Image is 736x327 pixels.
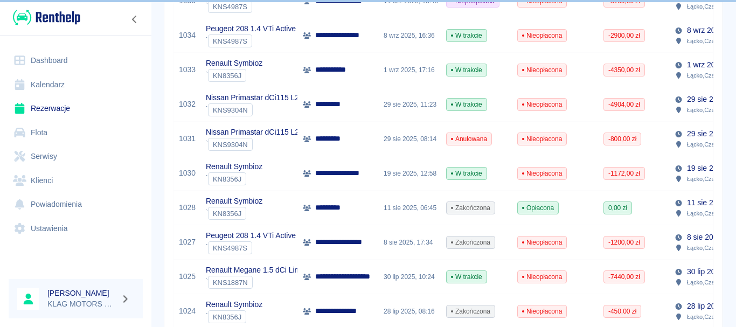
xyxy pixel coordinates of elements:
span: -4350,00 zł [604,65,644,75]
span: KN8356J [209,313,246,321]
span: -2900,00 zł [604,31,644,40]
span: KNS9304N [209,106,252,114]
span: -7440,00 zł [604,272,644,282]
p: Łącko , Czerniec 10 [687,140,735,149]
span: W trakcie [447,100,487,109]
p: Renault Megane 1.5 dCi Limited [206,265,313,276]
span: KNS1887N [209,279,252,287]
p: Łącko , Czerniec 10 [687,277,735,287]
div: 8 wrz 2025, 16:36 [378,18,441,53]
h6: [PERSON_NAME] [47,288,116,298]
div: ` [206,69,262,82]
span: KN8356J [209,210,246,218]
span: -4904,00 zł [604,100,644,109]
p: Renault Symbioz [206,299,262,310]
div: 29 sie 2025, 11:23 [378,87,441,122]
a: Dashboard [9,48,143,73]
a: Kalendarz [9,73,143,97]
div: 11 sie 2025, 06:45 [378,191,441,225]
span: Zakończona [447,203,495,213]
div: 1 wrz 2025, 17:16 [378,53,441,87]
a: 1025 [179,271,196,282]
span: -1200,00 zł [604,238,644,247]
p: Łącko , Czerniec 10 [687,105,735,115]
a: 1024 [179,305,196,317]
div: ` [206,241,296,254]
a: 1034 [179,30,196,41]
span: W trakcie [447,272,487,282]
p: KLAG MOTORS Rent a Car [47,298,116,310]
span: KN8356J [209,175,246,183]
p: Nissan Primastar dCi115 L2H1P2 Extra [206,127,337,138]
div: ` [206,276,313,289]
span: Nieopłacona [518,307,566,316]
span: Nieopłacona [518,134,566,144]
div: ` [206,138,337,151]
span: Nieopłacona [518,169,566,178]
p: Łącko , Czerniec 10 [687,36,735,46]
a: Serwisy [9,144,143,169]
p: Łącko , Czerniec 10 [687,2,735,11]
span: Anulowana [447,134,491,144]
span: KNS4987S [209,244,252,252]
span: KNS4987S [209,37,252,45]
span: W trakcie [447,31,487,40]
a: Powiadomienia [9,192,143,217]
span: -450,00 zł [604,307,641,316]
span: Opłacona [518,203,558,213]
span: Nieopłacona [518,100,566,109]
p: Łącko , Czerniec 10 [687,312,735,322]
span: Zakończona [447,238,495,247]
a: Flota [9,121,143,145]
a: 1033 [179,64,196,75]
p: Renault Symbioz [206,196,262,207]
div: ` [206,172,262,185]
span: W trakcie [447,65,487,75]
a: 1031 [179,133,196,144]
div: ` [206,34,296,47]
a: 1030 [179,168,196,179]
p: Łącko , Czerniec 10 [687,174,735,184]
div: ` [206,103,337,116]
span: Zakończona [447,307,495,316]
div: 29 sie 2025, 08:14 [378,122,441,156]
span: Nieopłacona [518,31,566,40]
p: Nissan Primastar dCi115 L2H1P2 Extra [206,92,337,103]
a: Klienci [9,169,143,193]
span: KNS4987S [209,3,252,11]
p: Łącko , Czerniec 10 [687,208,735,218]
span: KN8356J [209,72,246,80]
a: 1032 [179,99,196,110]
div: 8 sie 2025, 17:34 [378,225,441,260]
span: KNS9304N [209,141,252,149]
span: Nieopłacona [518,238,566,247]
span: Nieopłacona [518,65,566,75]
p: Łącko , Czerniec 10 [687,243,735,253]
p: Łącko , Czerniec 10 [687,71,735,80]
a: Rezerwacje [9,96,143,121]
p: Renault Symbioz [206,58,262,69]
a: 1028 [179,202,196,213]
a: Ustawienia [9,217,143,241]
div: 30 lip 2025, 10:24 [378,260,441,294]
div: 19 sie 2025, 12:58 [378,156,441,191]
button: Zwiń nawigację [127,12,143,26]
a: Renthelp logo [9,9,80,26]
span: W trakcie [447,169,487,178]
div: ` [206,310,262,323]
img: Renthelp logo [13,9,80,26]
span: Nieopłacona [518,272,566,282]
span: -800,00 zł [604,134,641,144]
a: 1027 [179,236,196,248]
p: Peugeot 208 1.4 VTi Active [206,230,296,241]
span: -1172,00 zł [604,169,644,178]
span: 0,00 zł [604,203,631,213]
div: ` [206,207,262,220]
p: Renault Symbioz [206,161,262,172]
p: Peugeot 208 1.4 VTi Active [206,23,296,34]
